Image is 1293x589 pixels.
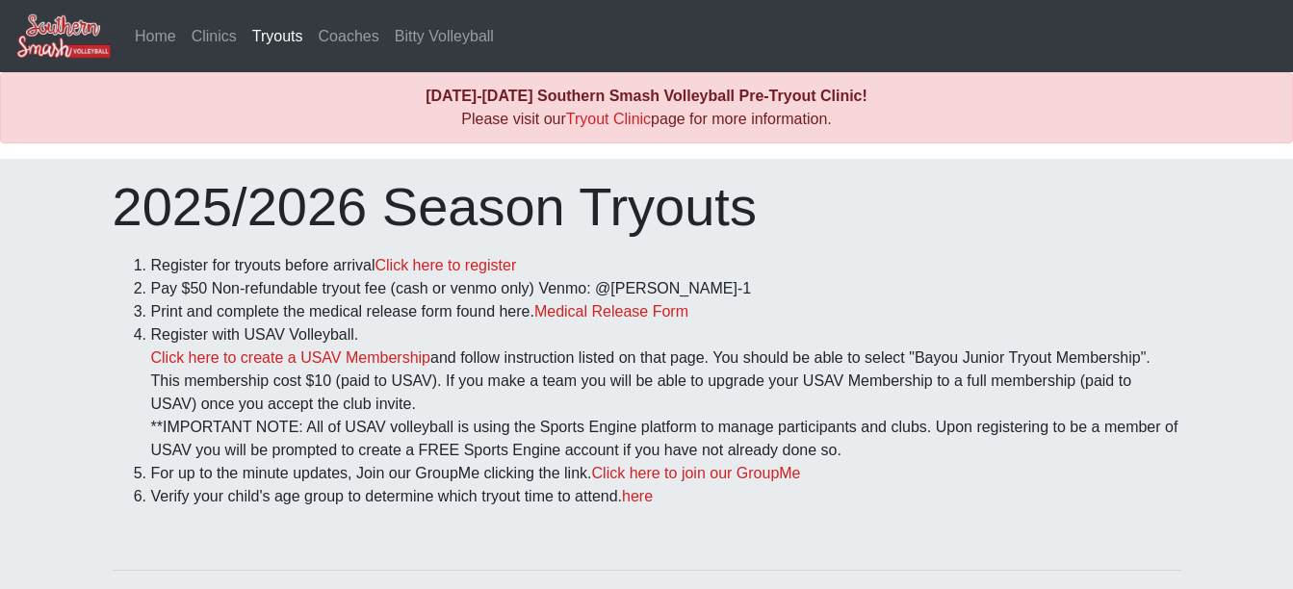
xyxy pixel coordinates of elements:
li: Verify your child's age group to determine which tryout time to attend. [151,485,1181,508]
li: For up to the minute updates, Join our GroupMe clicking the link. [151,462,1181,485]
a: Home [127,17,184,56]
a: Medical Release Form [534,303,688,320]
a: Bitty Volleyball [387,17,502,56]
a: Click here to register [375,257,516,273]
img: Southern Smash Volleyball [15,13,112,60]
a: Tryout Clinic [566,111,651,127]
a: Clinics [184,17,245,56]
li: Register with USAV Volleyball. and follow instruction listed on that page. You should be able to ... [151,323,1181,462]
b: [DATE]-[DATE] Southern Smash Volleyball Pre-Tryout Clinic! [426,88,867,104]
a: Click here to create a USAV Membership [151,349,430,366]
li: Pay $50 Non-refundable tryout fee (cash or venmo only) Venmo: @[PERSON_NAME]-1 [151,277,1181,300]
a: here [622,488,653,504]
h1: 2025/2026 Season Tryouts [113,174,1181,239]
a: Coaches [311,17,387,56]
li: Print and complete the medical release form found here. [151,300,1181,323]
a: Tryouts [245,17,311,56]
li: Register for tryouts before arrival [151,254,1181,277]
a: Click here to join our GroupMe [592,465,801,481]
